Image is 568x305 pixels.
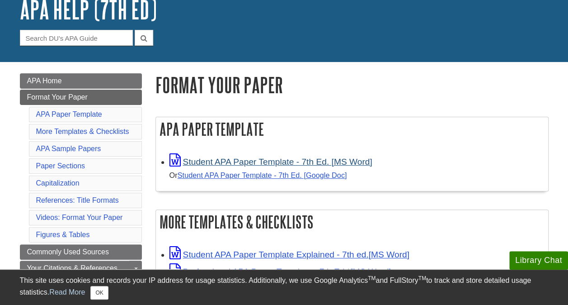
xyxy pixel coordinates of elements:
[20,275,549,300] div: This site uses cookies and records your IP address for usage statistics. Additionally, we use Goo...
[20,30,133,46] input: Search DU's APA Guide
[36,128,129,135] a: More Templates & Checklists
[27,93,88,101] span: Format Your Paper
[156,117,548,141] h2: APA Paper Template
[156,210,548,234] h2: More Templates & Checklists
[36,110,102,118] a: APA Paper Template
[178,171,347,179] a: Student APA Paper Template - 7th Ed. [Google Doc]
[20,244,142,260] a: Commonly Used Sources
[36,145,101,152] a: APA Sample Papers
[27,264,117,272] span: Your Citations & References
[169,157,372,167] a: Link opens in new window
[155,73,549,96] h1: Format Your Paper
[418,275,426,281] sup: TM
[20,90,142,105] a: Format Your Paper
[169,267,391,276] a: Link opens in new window
[509,251,568,270] button: Library Chat
[36,196,119,204] a: References: Title Formats
[169,250,409,259] a: Link opens in new window
[36,162,85,170] a: Paper Sections
[169,171,347,179] small: Or
[368,275,376,281] sup: TM
[27,248,109,256] span: Commonly Used Sources
[20,73,142,89] a: APA Home
[20,261,142,276] a: Your Citations & References
[36,231,90,238] a: Figures & Tables
[36,179,80,187] a: Capitalization
[36,214,123,221] a: Videos: Format Your Paper
[49,288,85,296] a: Read More
[90,286,108,300] button: Close
[27,77,62,85] span: APA Home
